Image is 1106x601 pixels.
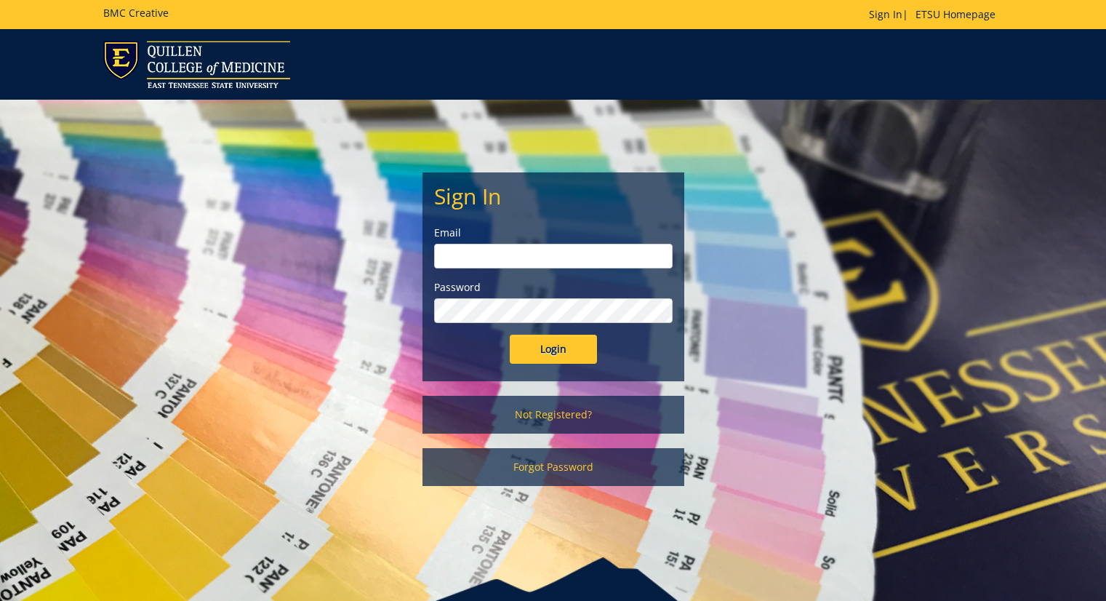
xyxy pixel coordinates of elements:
[869,7,902,21] a: Sign In
[434,226,673,240] label: Email
[869,7,1003,22] p: |
[103,41,290,88] img: ETSU logo
[434,184,673,208] h2: Sign In
[434,280,673,295] label: Password
[103,7,169,18] h5: BMC Creative
[422,448,684,486] a: Forgot Password
[510,335,597,364] input: Login
[422,396,684,434] a: Not Registered?
[908,7,1003,21] a: ETSU Homepage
